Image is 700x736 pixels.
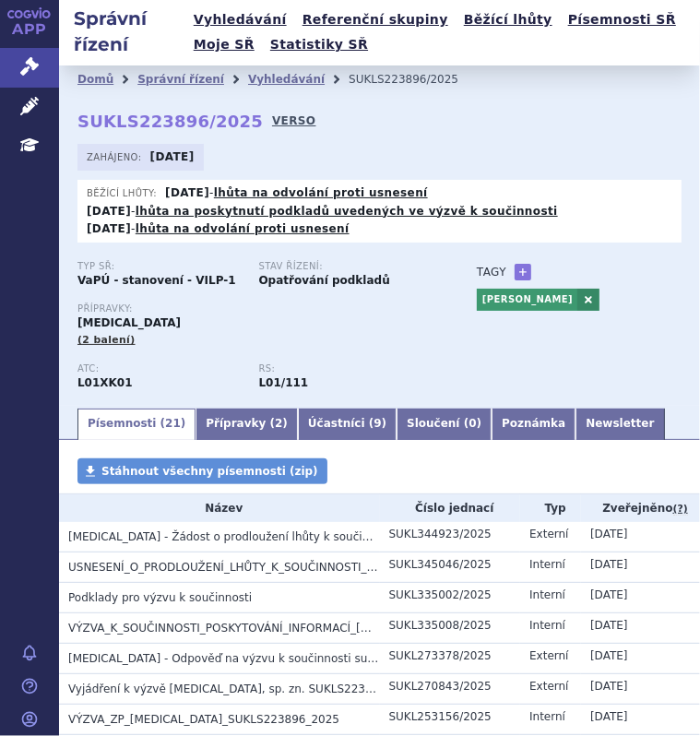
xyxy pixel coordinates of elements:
[529,680,568,693] span: Externí
[259,376,309,389] strong: olaparib tbl.
[77,316,181,329] span: [MEDICAL_DATA]
[165,417,181,430] span: 21
[575,409,664,440] a: Newsletter
[520,494,581,522] th: Typ
[68,683,419,695] span: Vyjádření k výzvě LYNPARZA, sp. zn. SUKLS223896/2025
[68,652,457,665] span: LYNPARZA - Odpověď na výzvu k součinnosti sukls223896/2025
[374,417,381,430] span: 9
[87,204,558,219] p: -
[77,334,136,346] span: (2 balení)
[77,458,327,484] a: Stáhnout všechny písemnosti (zip)
[581,673,700,704] td: [DATE]
[529,649,568,662] span: Externí
[68,530,509,543] span: LYNPARZA - Žádost o prodloužení lhůty k součinnosti SUKLS223896/2025
[380,494,521,522] th: Číslo jednací
[259,261,422,272] p: Stav řízení:
[136,222,350,235] a: lhůta na odvolání proti usnesení
[492,409,575,440] a: Poznámka
[458,7,558,32] a: Běžící lhůty
[59,6,188,57] h2: Správní řízení
[349,65,482,93] li: SUKLS223896/2025
[297,7,454,32] a: Referenční skupiny
[380,612,521,643] td: SUKL335008/2025
[581,582,700,612] td: [DATE]
[581,522,700,552] td: [DATE]
[87,221,350,236] p: -
[165,185,428,200] p: -
[581,704,700,734] td: [DATE]
[77,303,440,315] p: Přípravky:
[529,528,568,540] span: Externí
[581,643,700,673] td: [DATE]
[188,32,260,57] a: Moje SŘ
[150,150,195,163] strong: [DATE]
[68,561,576,574] span: USNESENÍ_O_PRODLOUŽENÍ_LHŮTY_K_SOUČINNOSTI_LYNPARZA_SUKLS223896_2025
[137,73,224,86] a: Správní řízení
[87,205,131,218] strong: [DATE]
[87,185,160,200] span: Běžící lhůty:
[380,522,521,552] td: SUKL344923/2025
[68,713,339,726] span: VÝZVA_ZP_LYNPARZA_SUKLS223896_2025
[581,612,700,643] td: [DATE]
[77,274,236,287] strong: VaPÚ - stanovení - VILP-1
[77,261,241,272] p: Typ SŘ:
[380,704,521,734] td: SUKL253156/2025
[673,503,688,516] abbr: (?)
[298,409,397,440] a: Účastníci (9)
[529,710,565,723] span: Interní
[77,409,196,440] a: Písemnosti (21)
[529,558,565,571] span: Interní
[397,409,492,440] a: Sloučení (0)
[265,32,374,57] a: Statistiky SŘ
[380,673,521,704] td: SUKL270843/2025
[563,7,682,32] a: Písemnosti SŘ
[87,222,131,235] strong: [DATE]
[188,7,292,32] a: Vyhledávání
[380,582,521,612] td: SUKL335002/2025
[214,186,428,199] a: lhůta na odvolání proti usnesení
[77,376,133,389] strong: OLAPARIB
[581,494,700,522] th: Zveřejněno
[259,363,422,374] p: RS:
[77,73,113,86] a: Domů
[380,552,521,582] td: SUKL345046/2025
[515,264,531,280] a: +
[275,417,282,430] span: 2
[101,465,318,478] span: Stáhnout všechny písemnosti (zip)
[529,619,565,632] span: Interní
[272,112,316,130] a: VERSO
[68,591,252,604] span: Podklady pro výzvu k součinnosti
[196,409,298,440] a: Přípravky (2)
[77,363,241,374] p: ATC:
[87,149,145,164] span: Zahájeno:
[469,417,476,430] span: 0
[165,186,209,199] strong: [DATE]
[380,643,521,673] td: SUKL273378/2025
[477,289,577,311] a: [PERSON_NAME]
[59,494,380,522] th: Název
[529,588,565,601] span: Interní
[477,261,506,283] h3: Tagy
[259,274,390,287] strong: Opatřování podkladů
[68,622,565,635] span: VÝZVA_K_SOUČINNOSTI_POSKYTOVÁNÍ_INFORMACÍ_LYNPARZA_SUKLS223896_2025
[77,112,263,131] strong: SUKLS223896/2025
[136,205,558,218] a: lhůta na poskytnutí podkladů uvedených ve výzvě k součinnosti
[248,73,325,86] a: Vyhledávání
[581,552,700,582] td: [DATE]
